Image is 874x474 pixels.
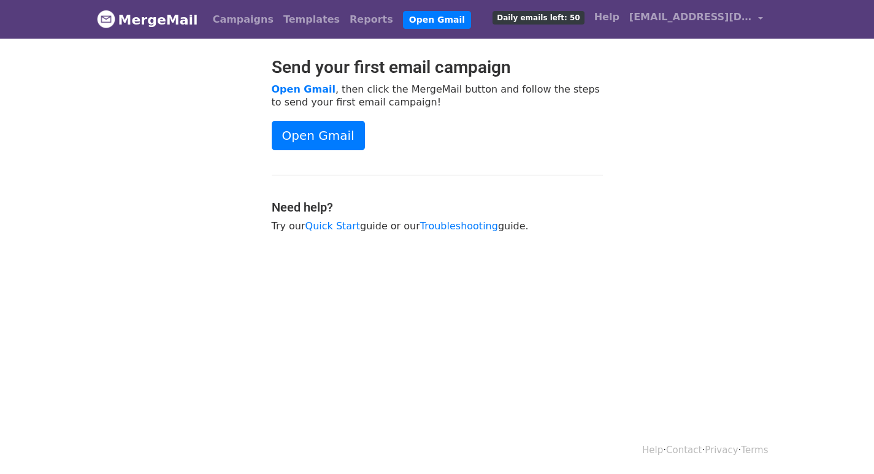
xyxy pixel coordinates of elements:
a: Open Gmail [272,121,365,150]
a: Campaigns [208,7,278,32]
span: Daily emails left: 50 [493,11,584,25]
a: Open Gmail [272,83,335,95]
a: Open Gmail [403,11,471,29]
a: Quick Start [305,220,360,232]
a: Reports [345,7,398,32]
a: Troubleshooting [420,220,498,232]
a: Templates [278,7,345,32]
h2: Send your first email campaign [272,57,603,78]
a: Terms [741,445,768,456]
p: , then click the MergeMail button and follow the steps to send your first email campaign! [272,83,603,109]
a: Daily emails left: 50 [488,5,589,29]
p: Try our guide or our guide. [272,220,603,232]
a: Help [642,445,663,456]
span: [EMAIL_ADDRESS][DOMAIN_NAME] [629,10,752,25]
a: MergeMail [97,7,198,32]
a: Help [589,5,624,29]
a: Privacy [705,445,738,456]
img: MergeMail logo [97,10,115,28]
a: [EMAIL_ADDRESS][DOMAIN_NAME] [624,5,768,34]
a: Contact [666,445,702,456]
h4: Need help? [272,200,603,215]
